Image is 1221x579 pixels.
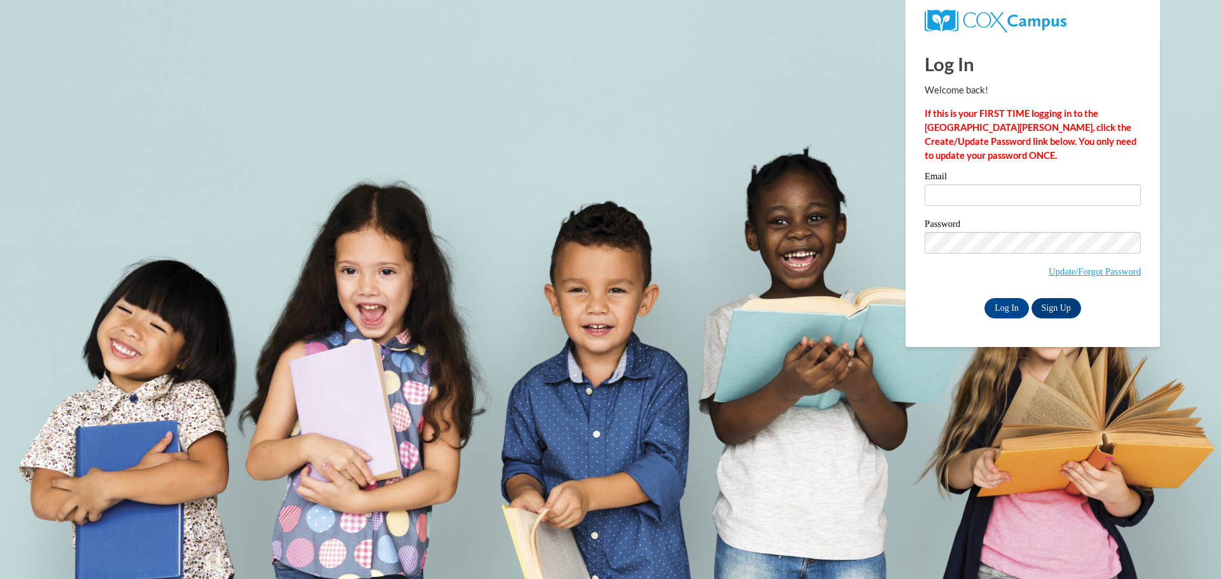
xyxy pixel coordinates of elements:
a: Sign Up [1031,298,1081,318]
a: Update/Forgot Password [1049,266,1141,276]
a: COX Campus [925,15,1066,25]
label: Email [925,172,1141,184]
p: Welcome back! [925,83,1141,97]
label: Password [925,219,1141,232]
img: COX Campus [925,10,1066,32]
input: Log In [984,298,1029,318]
h1: Log In [925,51,1141,77]
strong: If this is your FIRST TIME logging in to the [GEOGRAPHIC_DATA][PERSON_NAME], click the Create/Upd... [925,108,1136,161]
